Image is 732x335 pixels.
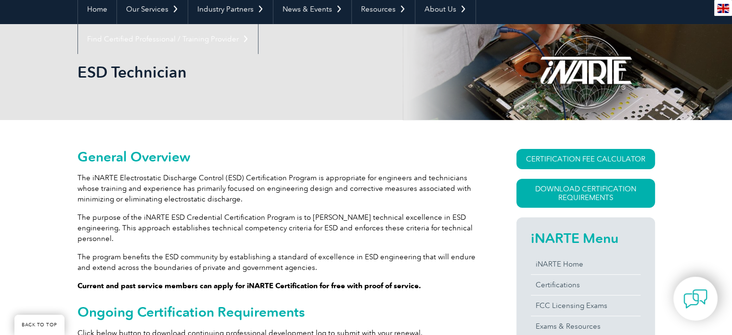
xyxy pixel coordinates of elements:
[516,149,655,169] a: CERTIFICATION FEE CALCULATOR
[531,254,641,274] a: iNARTE Home
[77,212,482,244] p: The purpose of the iNARTE ESD Credential Certification Program is to [PERSON_NAME] technical exce...
[683,287,707,311] img: contact-chat.png
[77,304,482,320] h2: Ongoing Certification Requirements
[78,24,258,54] a: Find Certified Professional / Training Provider
[77,281,421,290] strong: Current and past service members can apply for iNARTE Certification for free with proof of service.
[717,4,729,13] img: en
[531,230,641,246] h2: iNARTE Menu
[531,275,641,295] a: Certifications
[77,252,482,273] p: The program benefits the ESD community by establishing a standard of excellence in ESD engineerin...
[77,149,482,164] h2: General Overview
[14,315,64,335] a: BACK TO TOP
[77,173,482,204] p: The iNARTE Electrostatic Discharge Control (ESD) Certification Program is appropriate for enginee...
[77,63,447,81] h1: ESD Technician
[531,295,641,316] a: FCC Licensing Exams
[516,179,655,208] a: Download Certification Requirements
